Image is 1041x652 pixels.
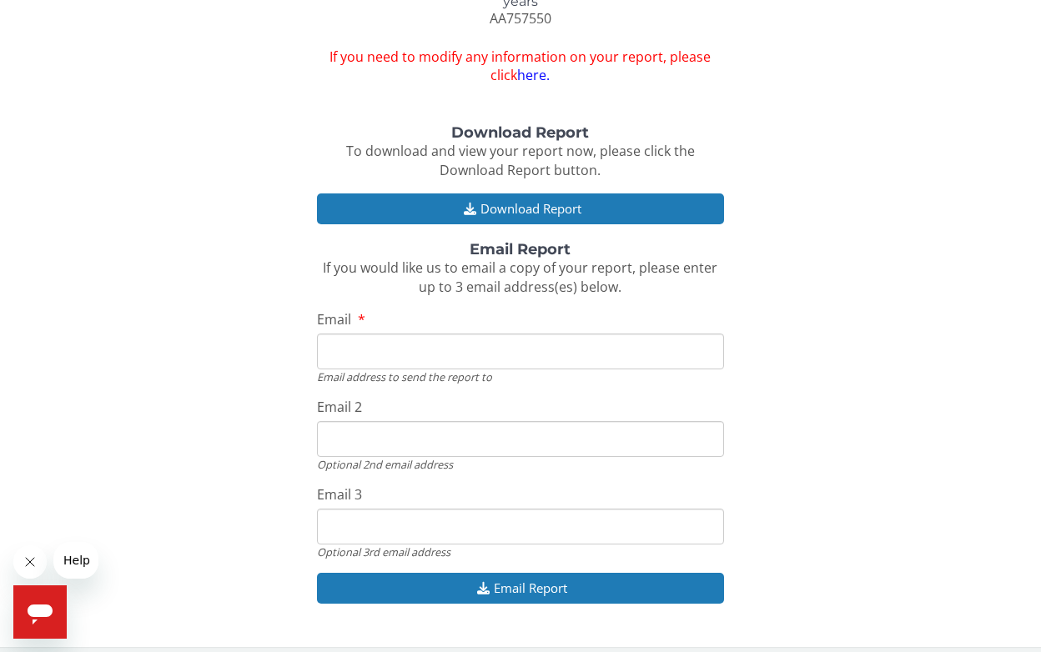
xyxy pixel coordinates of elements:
[451,123,589,142] strong: Download Report
[517,66,550,84] a: here.
[317,193,723,224] button: Download Report
[346,142,695,179] span: To download and view your report now, please click the Download Report button.
[317,457,723,472] div: Optional 2nd email address
[317,369,723,384] div: Email address to send the report to
[323,258,717,296] span: If you would like us to email a copy of your report, please enter up to 3 email address(es) below.
[490,9,551,28] span: AA757550
[317,544,723,559] div: Optional 3rd email address
[317,48,723,86] span: If you need to modify any information on your report, please click
[13,545,47,579] iframe: Close message
[317,310,351,329] span: Email
[317,573,723,604] button: Email Report
[317,398,362,416] span: Email 2
[13,585,67,639] iframe: Button to launch messaging window
[470,240,571,258] strong: Email Report
[53,542,98,579] iframe: Message from company
[317,485,362,504] span: Email 3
